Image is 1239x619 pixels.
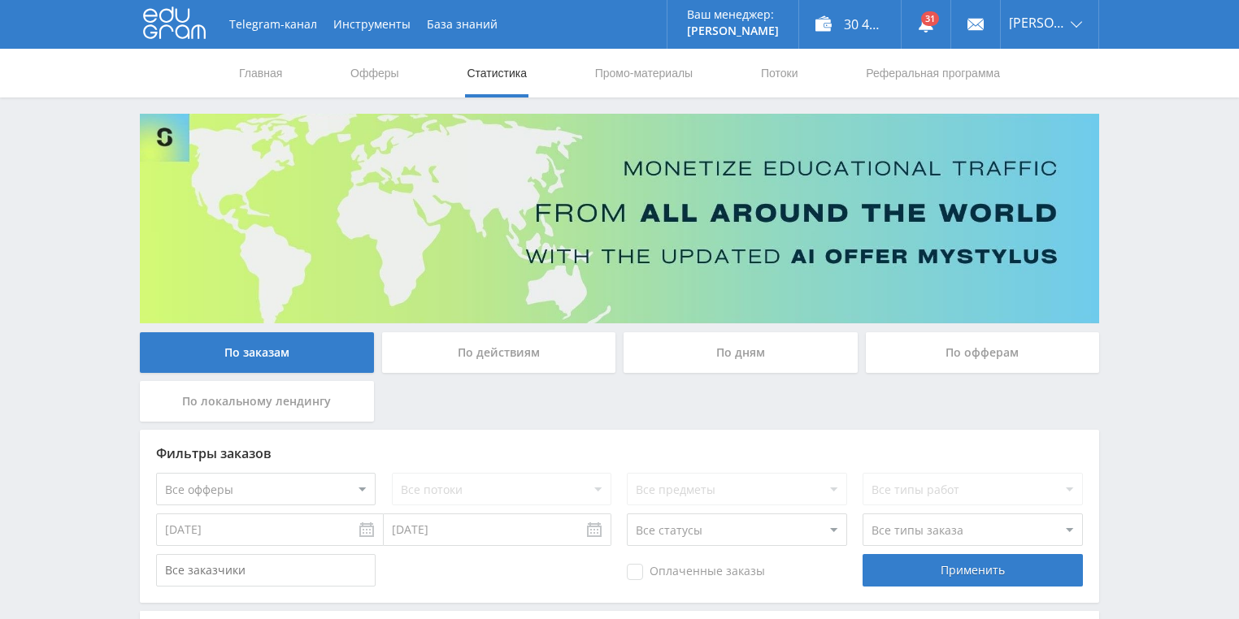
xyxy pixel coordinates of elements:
[465,49,528,97] a: Статистика
[627,564,765,580] span: Оплаченные заказы
[1009,16,1066,29] span: [PERSON_NAME]
[687,24,779,37] p: [PERSON_NAME]
[864,49,1002,97] a: Реферальная программа
[349,49,401,97] a: Офферы
[237,49,284,97] a: Главная
[687,8,779,21] p: Ваш менеджер:
[140,381,374,422] div: По локальному лендингу
[593,49,694,97] a: Промо-материалы
[863,554,1082,587] div: Применить
[140,332,374,373] div: По заказам
[156,554,376,587] input: Все заказчики
[624,332,858,373] div: По дням
[382,332,616,373] div: По действиям
[140,114,1099,323] img: Banner
[156,446,1083,461] div: Фильтры заказов
[866,332,1100,373] div: По офферам
[759,49,800,97] a: Потоки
